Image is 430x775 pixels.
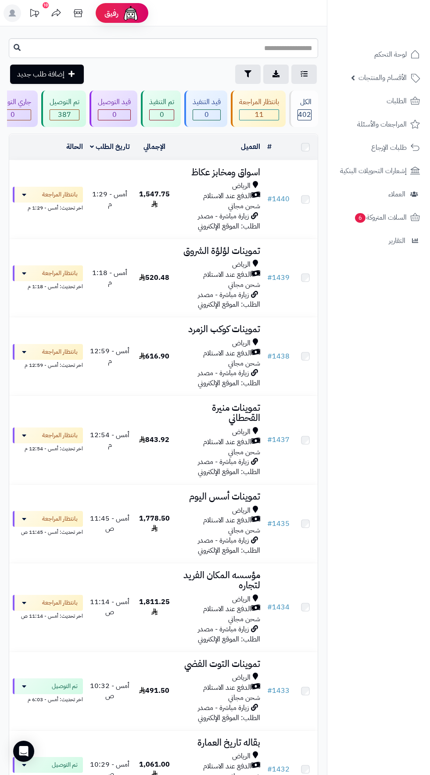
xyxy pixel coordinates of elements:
[150,110,174,120] span: 0
[92,189,127,210] span: أمس - 1:29 م
[139,189,170,210] span: 1,547.75
[90,513,129,534] span: أمس - 11:45 ص
[232,506,251,516] span: الرياض
[13,527,83,536] div: اخر تحديث: أمس - 11:45 ص
[92,268,127,288] span: أمس - 1:18 م
[203,515,251,525] span: الدفع عند الاستلام
[228,358,260,369] span: شحن مجاني
[198,211,260,232] span: زيارة مباشرة - مصدر الطلب: الموقع الإلكتروني
[13,203,83,212] div: اخر تحديث: أمس - 1:29 م
[13,281,83,290] div: اخر تحديث: أمس - 1:18 م
[179,246,261,256] h3: تموينات لؤلؤة الشروق
[13,443,83,453] div: اخر تحديث: أمس - 12:54 م
[267,351,272,362] span: #
[179,324,261,334] h3: تموينات كوكب الزمرد
[90,681,129,701] span: أمس - 10:32 ص
[333,160,425,181] a: إشعارات التحويلات البنكية
[39,91,88,127] a: تم التوصيل 387
[333,91,425,112] a: الطلبات
[232,338,251,348] span: الرياض
[90,346,129,366] span: أمس - 12:59 م
[139,91,183,127] a: تم التنفيذ 0
[370,19,422,38] img: logo-2.png
[297,97,312,107] div: الكل
[333,44,425,65] a: لوحة التحكم
[267,272,272,283] span: #
[333,114,425,135] a: المراجعات والأسئلة
[193,110,220,120] span: 0
[232,751,251,761] span: الرياض
[267,435,272,445] span: #
[357,118,407,130] span: المراجعات والأسئلة
[42,598,78,607] span: بانتظار المراجعة
[203,437,251,447] span: الدفع عند الاستلام
[203,683,251,693] span: الدفع عند الاستلام
[203,270,251,280] span: الدفع عند الاستلام
[98,110,130,120] span: 0
[267,435,290,445] a: #1437
[198,535,260,556] span: زيارة مباشرة - مصدر الطلب: الموقع الإلكتروني
[232,260,251,270] span: الرياض
[228,447,260,457] span: شحن مجاني
[267,602,290,612] a: #1434
[355,213,366,223] span: 6
[13,694,83,703] div: اخر تحديث: أمس - 6:03 م
[228,201,260,211] span: شحن مجاني
[143,141,165,152] a: الإجمالي
[232,427,251,437] span: الرياض
[10,65,84,84] a: إضافة طلب جديد
[371,141,407,154] span: طلبات الإرجاع
[179,659,261,669] h3: تموينات التوت الفضي
[333,207,425,228] a: السلات المتروكة6
[198,456,260,477] span: زيارة مباشرة - مصدر الطلب: الموقع الإلكتروني
[228,614,260,624] span: شحن مجاني
[13,360,83,369] div: اخر تحديث: أمس - 12:59 م
[333,137,425,158] a: طلبات الإرجاع
[42,269,78,278] span: بانتظار المراجعة
[183,91,229,127] a: قيد التنفيذ 0
[66,141,83,152] a: الحالة
[267,602,272,612] span: #
[50,110,79,120] span: 387
[13,741,34,762] div: Open Intercom Messenger
[232,594,251,605] span: الرياض
[232,181,251,191] span: الرياض
[267,685,272,696] span: #
[287,91,320,127] a: الكل402
[193,97,221,107] div: قيد التنفيذ
[239,97,279,107] div: بانتظار المراجعة
[104,8,118,18] span: رفيق
[198,624,260,645] span: زيارة مباشرة - مصدر الطلب: الموقع الإلكتروني
[267,272,290,283] a: #1439
[179,403,261,423] h3: تموينات منيرة القحطاني
[50,97,79,107] div: تم التوصيل
[42,190,78,199] span: بانتظار المراجعة
[42,431,78,440] span: بانتظار المراجعة
[198,368,260,388] span: زيارة مباشرة - مصدر الطلب: الموقع الإلكتروني
[267,518,272,529] span: #
[42,514,78,523] span: بانتظار المراجعة
[139,685,169,696] span: 491.50
[267,764,272,775] span: #
[389,235,405,247] span: التقارير
[240,110,279,120] span: 11
[198,290,260,310] span: زيارة مباشرة - مصدر الطلب: الموقع الإلكتروني
[149,97,174,107] div: تم التنفيذ
[241,141,260,152] a: العميل
[179,570,261,590] h3: مؤسسه المكان الفريد لتجاره
[388,188,405,200] span: العملاء
[333,184,425,205] a: العملاء
[179,167,261,177] h3: اسواق ومخابز عكاظ
[203,348,251,359] span: الدفع عند الاستلام
[267,518,290,529] a: #1435
[17,69,64,80] span: إضافة طلب جديد
[267,685,290,696] a: #1433
[90,141,130,152] a: تاريخ الطلب
[139,272,169,283] span: 520.48
[179,492,261,502] h3: تموينات أسس اليوم
[42,348,78,356] span: بانتظار المراجعة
